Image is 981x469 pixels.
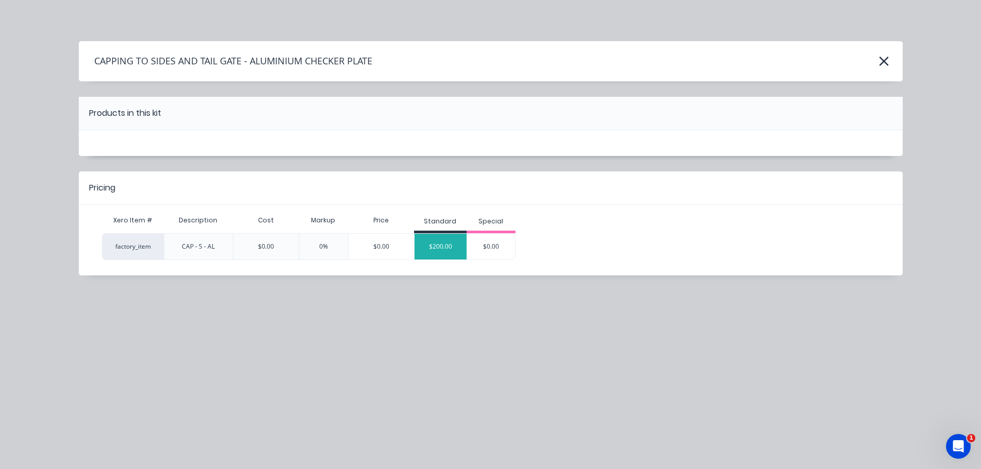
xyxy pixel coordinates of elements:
[415,234,467,259] div: $200.00
[349,234,414,259] div: $0.00
[89,107,161,119] div: Products in this kit
[299,210,348,231] div: Markup
[478,217,503,226] div: Special
[89,182,115,194] div: Pricing
[102,233,164,260] div: factory_item
[182,242,215,251] div: CAP - S - AL
[233,233,299,260] div: $0.00
[348,210,414,231] div: Price
[424,217,456,226] div: Standard
[299,233,348,260] div: 0%
[946,434,971,459] iframe: Intercom live chat
[467,234,515,259] div: $0.00
[102,210,164,231] div: Xero Item #
[79,51,372,71] h4: CAPPING TO SIDES AND TAIL GATE - ALUMINIUM CHECKER PLATE
[233,210,299,231] div: Cost
[170,207,226,233] div: Description
[967,434,975,442] span: 1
